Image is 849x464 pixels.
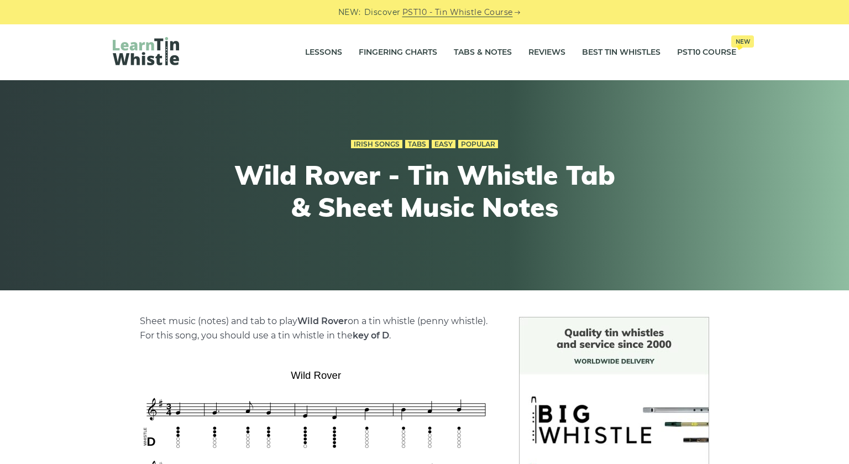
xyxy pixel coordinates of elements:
a: Fingering Charts [359,39,437,66]
a: Tabs [405,140,429,149]
h1: Wild Rover - Tin Whistle Tab & Sheet Music Notes [221,159,628,223]
a: Reviews [528,39,565,66]
strong: key of D [353,330,389,341]
strong: Wild Rover [297,316,348,326]
a: Easy [432,140,455,149]
span: New [731,35,754,48]
p: Sheet music (notes) and tab to play on a tin whistle (penny whistle). For this song, you should u... [140,314,492,343]
a: Irish Songs [351,140,402,149]
a: Popular [458,140,498,149]
img: LearnTinWhistle.com [113,37,179,65]
a: Tabs & Notes [454,39,512,66]
a: Best Tin Whistles [582,39,661,66]
a: PST10 CourseNew [677,39,736,66]
a: Lessons [305,39,342,66]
